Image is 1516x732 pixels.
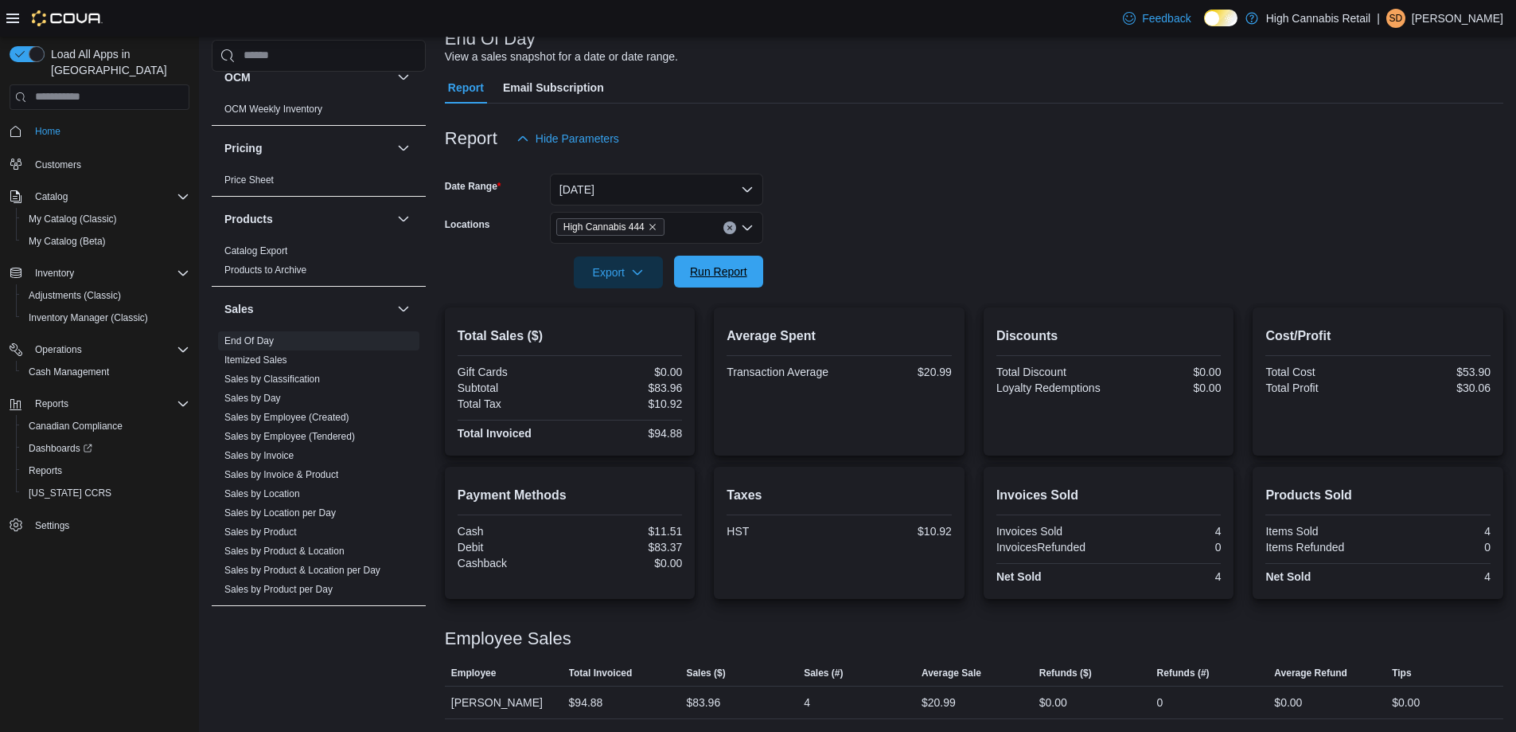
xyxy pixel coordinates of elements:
[1392,667,1411,679] span: Tips
[1377,9,1380,28] p: |
[458,397,567,410] div: Total Tax
[224,245,287,257] span: Catalog Export
[996,382,1105,394] div: Loyalty Redemptions
[32,10,103,26] img: Cova
[843,366,952,378] div: $20.99
[224,69,391,85] button: OCM
[212,100,426,125] div: OCM
[16,460,196,482] button: Reports
[224,335,274,346] a: End Of Day
[22,362,115,382] a: Cash Management
[1039,667,1092,679] span: Refunds ($)
[29,187,189,206] span: Catalog
[224,620,391,636] button: Taxes
[16,482,196,504] button: [US_STATE] CCRS
[29,487,111,499] span: [US_STATE] CCRS
[574,256,663,288] button: Export
[16,361,196,383] button: Cash Management
[394,209,413,229] button: Products
[45,46,189,78] span: Load All Apps in [GEOGRAPHIC_DATA]
[224,507,336,519] a: Sales by Location per Day
[996,570,1042,583] strong: Net Sold
[16,284,196,307] button: Adjustments (Classic)
[224,469,338,480] a: Sales by Invoice & Product
[224,488,300,499] a: Sales by Location
[29,366,109,378] span: Cash Management
[29,464,62,477] span: Reports
[22,461,189,480] span: Reports
[224,69,251,85] h3: OCM
[22,286,189,305] span: Adjustments (Classic)
[458,486,683,505] h2: Payment Methods
[35,125,60,138] span: Home
[1274,667,1347,679] span: Average Refund
[922,667,981,679] span: Average Sale
[445,29,536,49] h3: End Of Day
[22,362,189,382] span: Cash Management
[224,546,345,557] a: Sales by Product & Location
[996,366,1105,378] div: Total Discount
[224,264,306,276] span: Products to Archive
[29,394,189,413] span: Reports
[1112,366,1221,378] div: $0.00
[1266,9,1371,28] p: High Cannabis Retail
[16,415,196,437] button: Canadian Compliance
[458,366,567,378] div: Gift Cards
[741,221,754,234] button: Open list of options
[22,286,127,305] a: Adjustments (Classic)
[458,541,567,554] div: Debit
[686,693,720,712] div: $83.96
[3,152,196,175] button: Customers
[224,468,338,481] span: Sales by Invoice & Product
[224,393,281,404] a: Sales by Day
[3,262,196,284] button: Inventory
[690,264,747,280] span: Run Report
[458,525,567,538] div: Cash
[22,232,112,251] a: My Catalog (Beta)
[503,72,604,104] span: Email Subscription
[458,327,683,346] h2: Total Sales ($)
[1112,570,1221,583] div: 4
[224,335,274,347] span: End Of Day
[1204,26,1205,27] span: Dark Mode
[1117,2,1197,34] a: Feedback
[1392,693,1420,712] div: $0.00
[224,584,333,595] a: Sales by Product per Day
[224,245,287,256] a: Catalog Export
[29,516,76,535] a: Settings
[22,439,189,458] span: Dashboards
[1382,570,1491,583] div: 4
[804,667,843,679] span: Sales (#)
[563,219,645,235] span: High Cannabis 444
[224,450,294,461] a: Sales by Invoice
[804,693,810,712] div: 4
[445,129,497,148] h3: Report
[224,507,336,519] span: Sales by Location per Day
[573,397,682,410] div: $10.92
[29,515,189,535] span: Settings
[843,525,952,538] div: $10.92
[445,629,571,648] h3: Employee Sales
[458,382,567,394] div: Subtotal
[1265,541,1374,554] div: Items Refunded
[1265,570,1311,583] strong: Net Sold
[448,72,484,104] span: Report
[727,486,952,505] h2: Taxes
[29,122,67,141] a: Home
[22,308,189,327] span: Inventory Manager (Classic)
[536,131,619,147] span: Hide Parameters
[22,483,189,503] span: Washington CCRS
[22,232,189,251] span: My Catalog (Beta)
[224,264,306,276] a: Products to Archive
[16,230,196,252] button: My Catalog (Beta)
[224,211,391,227] button: Products
[686,667,725,679] span: Sales ($)
[1386,9,1405,28] div: Salvatore Decicco
[212,170,426,196] div: Pricing
[727,366,836,378] div: Transaction Average
[1274,693,1302,712] div: $0.00
[583,256,653,288] span: Export
[224,449,294,462] span: Sales by Invoice
[1412,9,1503,28] p: [PERSON_NAME]
[29,235,106,248] span: My Catalog (Beta)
